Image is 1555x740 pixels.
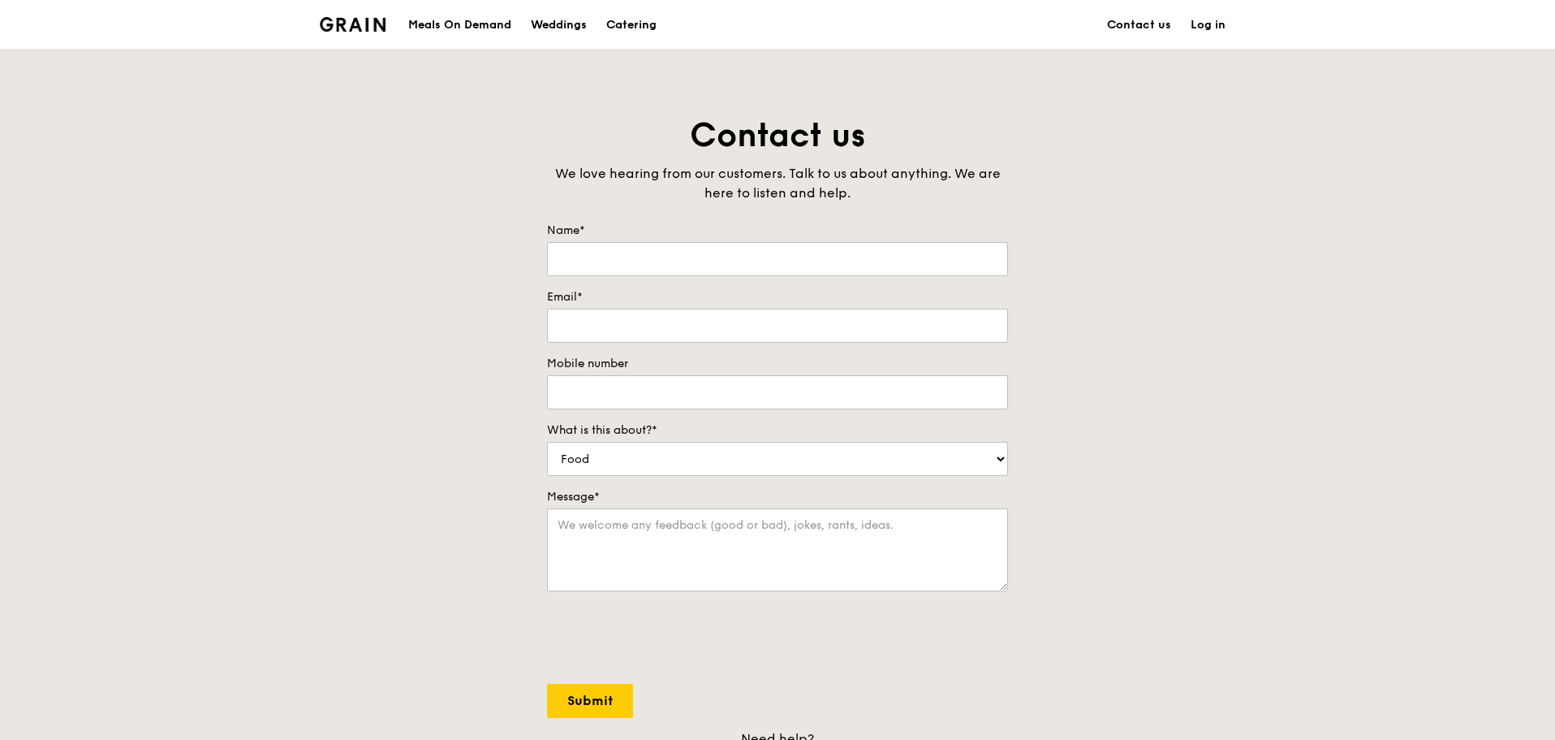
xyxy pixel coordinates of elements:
[547,114,1008,158] h1: Contact us
[597,1,666,50] a: Catering
[547,223,1008,239] label: Name*
[547,489,1008,505] label: Message*
[547,164,1008,203] div: We love hearing from our customers. Talk to us about anything. We are here to listen and help.
[408,1,511,50] div: Meals On Demand
[547,289,1008,305] label: Email*
[320,17,386,32] img: Grain
[547,608,794,671] iframe: reCAPTCHA
[547,356,1008,372] label: Mobile number
[547,422,1008,439] label: What is this about?*
[1097,1,1181,50] a: Contact us
[531,1,587,50] div: Weddings
[606,1,657,50] div: Catering
[547,684,633,718] input: Submit
[1181,1,1235,50] a: Log in
[521,1,597,50] a: Weddings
